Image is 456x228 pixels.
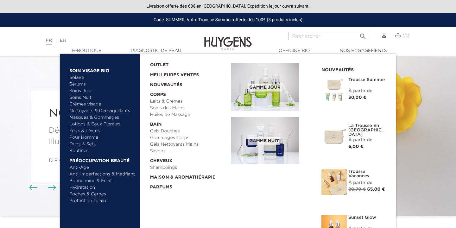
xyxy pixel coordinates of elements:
[348,180,386,186] div: À partir de
[124,47,187,54] a: Diagnostic de peau
[150,98,227,105] a: Laits & Crèmes
[32,183,52,192] div: Boutons du carrousel
[231,63,312,111] a: Gamme jour
[150,79,227,88] a: Nouveautés
[69,64,136,74] a: Soin Visage Bio
[69,198,136,204] a: Protection solaire
[150,118,227,128] a: Bain
[150,111,227,118] a: Huiles de Massage
[150,68,221,79] a: Meilleures Ventes
[150,148,227,155] a: Savons
[332,47,395,54] a: Nos engagements
[150,171,227,181] a: Maison & Aromathérapie
[348,169,386,178] a: Trousse Vacances
[321,169,347,195] img: La Trousse vacances
[69,74,136,81] a: Solaire
[150,88,227,98] a: Corps
[348,78,386,82] a: Trousse Summer
[69,108,136,114] a: Nettoyants & Démaquillants
[248,84,282,92] span: Gamme jour
[69,164,136,171] a: Anti-Âge
[49,125,182,148] a: Découvrez notre Élixir Perfecteur Illuminateur !
[367,187,385,192] span: 65,00 €
[150,105,227,111] a: Soins des Mains
[150,155,227,164] a: Cheveux
[231,117,312,165] a: Gamme nuit
[321,123,347,149] img: La Trousse en Coton
[46,38,52,45] a: FR
[348,215,386,220] a: Sunset Glow
[150,59,221,68] a: OUTLET
[69,128,136,134] a: Yeux & Lèvres
[150,128,227,135] a: Gels Douches
[321,65,386,73] h2: Nouveautés
[69,81,136,88] a: Sérums
[357,30,369,39] button: 
[69,134,136,141] a: Pour Homme
[69,148,136,154] a: Routines
[231,63,299,111] img: routine_jour_banner.jpg
[69,171,136,178] a: Anti-imperfections & Matifiant
[204,27,252,51] img: Huygens
[321,78,347,103] img: Trousse Summer
[288,32,369,40] input: Rechercher
[348,144,364,149] span: 6,00 €
[348,123,386,137] a: La Trousse en [GEOGRAPHIC_DATA]
[150,181,227,191] a: Parfums
[231,117,299,165] img: routine_nuit_banner.jpg
[69,141,136,148] a: Duos & Sets
[69,114,136,121] a: Masques & Gommages
[248,137,280,145] span: Gamme nuit
[348,88,386,94] div: À partir de
[55,47,118,54] a: E-Boutique
[43,37,185,44] div: |
[49,108,182,120] a: NOUVEAU !
[69,191,136,198] a: Poches & Cernes
[402,34,409,38] span: (0)
[69,94,130,101] a: Soins Nuit
[69,121,136,128] a: Lotions & Eaux Florales
[60,38,66,43] a: EN
[69,88,136,94] a: Soins Jour
[69,154,136,164] a: Préoccupation beauté
[69,184,136,191] a: Hydratation
[69,178,136,184] a: Bonne mine & Éclat
[150,135,227,141] a: Gommages Corps
[348,137,386,143] div: À partir de
[69,101,136,108] a: Crèmes visage
[150,164,227,171] a: Shampoings
[263,47,326,54] a: Officine Bio
[359,31,367,38] i: 
[348,187,366,192] span: 80,70 €
[49,159,93,164] a: d é c o u v r i r
[348,95,366,100] span: 30,00 €
[150,141,227,148] a: Gels Nettoyants Mains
